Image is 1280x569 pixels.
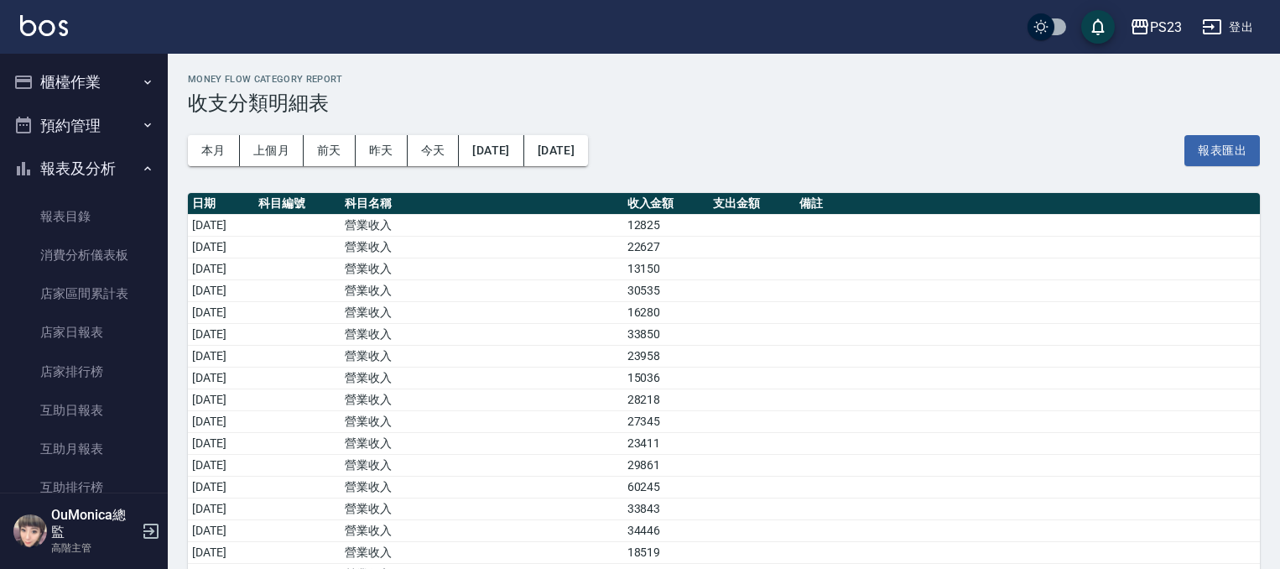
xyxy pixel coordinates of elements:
button: 報表及分析 [7,147,161,191]
td: 60245 [623,476,710,498]
td: 營業收入 [341,279,622,301]
td: 營業收入 [341,519,622,541]
td: 營業收入 [341,389,622,410]
td: [DATE] [188,279,254,301]
td: 營業收入 [341,323,622,345]
td: 營業收入 [341,476,622,498]
td: [DATE] [188,498,254,519]
a: 消費分析儀表板 [7,236,161,274]
th: 備註 [795,193,1260,215]
th: 科目名稱 [341,193,622,215]
button: 預約管理 [7,104,161,148]
a: 互助排行榜 [7,468,161,507]
td: [DATE] [188,519,254,541]
td: 營業收入 [341,367,622,389]
td: 營業收入 [341,301,622,323]
button: 報表匯出 [1184,135,1260,166]
td: 18519 [623,541,710,563]
th: 科目編號 [254,193,341,215]
td: [DATE] [188,541,254,563]
td: [DATE] [188,345,254,367]
td: 29861 [623,454,710,476]
td: 16280 [623,301,710,323]
a: 店家區間累計表 [7,274,161,313]
img: Logo [20,15,68,36]
button: PS23 [1123,10,1189,44]
img: Person [13,514,47,548]
td: 營業收入 [341,236,622,258]
th: 支出金額 [709,193,795,215]
td: 營業收入 [341,432,622,454]
p: 高階主管 [51,540,137,556]
td: 27345 [623,410,710,432]
a: 互助日報表 [7,391,161,430]
th: 收入金額 [623,193,710,215]
a: 店家日報表 [7,313,161,352]
td: 33843 [623,498,710,519]
button: 櫃檯作業 [7,60,161,104]
td: 15036 [623,367,710,389]
td: [DATE] [188,323,254,345]
h3: 收支分類明細表 [188,91,1260,115]
td: [DATE] [188,236,254,258]
td: 33850 [623,323,710,345]
td: 12825 [623,214,710,236]
button: 登出 [1195,12,1260,43]
button: 前天 [304,135,356,166]
h2: Money Flow Category Report [188,74,1260,85]
td: 營業收入 [341,214,622,236]
td: [DATE] [188,301,254,323]
td: [DATE] [188,432,254,454]
td: 營業收入 [341,410,622,432]
td: [DATE] [188,389,254,410]
td: [DATE] [188,410,254,432]
td: [DATE] [188,258,254,279]
a: 店家排行榜 [7,352,161,391]
td: [DATE] [188,367,254,389]
td: [DATE] [188,454,254,476]
a: 互助月報表 [7,430,161,468]
td: 營業收入 [341,541,622,563]
button: 今天 [408,135,460,166]
td: 23958 [623,345,710,367]
button: [DATE] [459,135,523,166]
td: 營業收入 [341,345,622,367]
button: 本月 [188,135,240,166]
td: 34446 [623,519,710,541]
td: 13150 [623,258,710,279]
td: 23411 [623,432,710,454]
div: PS23 [1150,17,1182,38]
button: [DATE] [524,135,588,166]
th: 日期 [188,193,254,215]
button: 上個月 [240,135,304,166]
button: save [1081,10,1115,44]
td: 28218 [623,389,710,410]
td: 營業收入 [341,454,622,476]
td: [DATE] [188,476,254,498]
button: 昨天 [356,135,408,166]
td: 營業收入 [341,258,622,279]
td: 22627 [623,236,710,258]
a: 報表目錄 [7,197,161,236]
td: 30535 [623,279,710,301]
h5: OuMonica總監 [51,507,137,540]
td: [DATE] [188,214,254,236]
td: 營業收入 [341,498,622,519]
